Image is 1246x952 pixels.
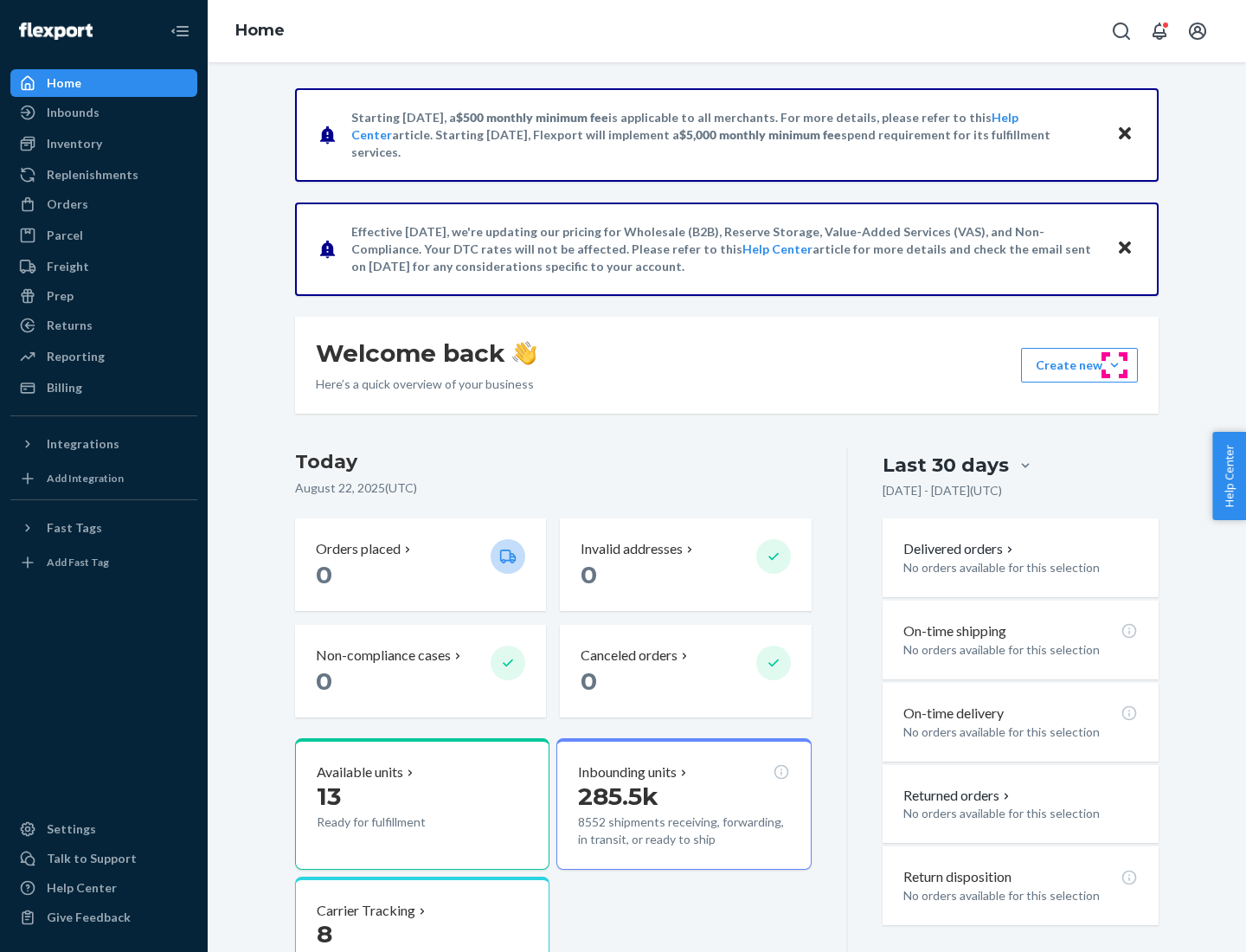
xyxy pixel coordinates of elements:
[560,625,811,717] button: Canceled orders 0
[163,14,197,48] button: Close Navigation
[295,448,812,476] h3: Today
[1142,14,1177,48] button: Open notifications
[1114,236,1136,261] button: Close
[317,814,477,831] p: Ready for fulfillment
[903,539,1017,559] button: Delivered orders
[235,21,285,40] a: Home
[903,641,1138,659] p: No orders available for this selection
[10,874,197,902] a: Help Center
[10,190,197,218] a: Orders
[903,559,1138,576] p: No orders available for this selection
[316,539,401,559] p: Orders placed
[556,738,811,870] button: Inbounding units285.5k8552 shipments receiving, forwarding, in transit, or ready to ship
[883,482,1002,499] p: [DATE] - [DATE] ( UTC )
[47,850,137,867] div: Talk to Support
[10,69,197,97] a: Home
[581,560,597,589] span: 0
[560,518,811,611] button: Invalid addresses 0
[47,379,82,396] div: Billing
[10,430,197,458] button: Integrations
[1212,432,1246,520] button: Help Center
[903,887,1138,904] p: No orders available for this selection
[47,435,119,453] div: Integrations
[47,820,96,838] div: Settings
[10,815,197,843] a: Settings
[10,904,197,931] button: Give Feedback
[316,666,332,696] span: 0
[47,227,83,244] div: Parcel
[10,343,197,370] a: Reporting
[317,919,332,949] span: 8
[19,23,93,40] img: Flexport logo
[47,555,109,569] div: Add Fast Tag
[351,223,1100,275] p: Effective [DATE], we're updating our pricing for Wholesale (B2B), Reserve Storage, Value-Added Se...
[295,479,812,497] p: August 22, 2025 ( UTC )
[47,909,131,926] div: Give Feedback
[578,782,658,811] span: 285.5k
[679,127,841,142] span: $5,000 monthly minimum fee
[295,738,549,870] button: Available units13Ready for fulfillment
[742,241,812,256] a: Help Center
[47,166,138,183] div: Replenishments
[581,666,597,696] span: 0
[10,161,197,189] a: Replenishments
[317,901,415,921] p: Carrier Tracking
[47,135,102,152] div: Inventory
[47,74,81,92] div: Home
[47,348,105,365] div: Reporting
[351,109,1100,161] p: Starting [DATE], a is applicable to all merchants. For more details, please refer to this article...
[903,724,1138,741] p: No orders available for this selection
[222,6,299,56] ol: breadcrumbs
[512,341,536,365] img: hand-wave emoji
[10,312,197,339] a: Returns
[295,518,546,611] button: Orders placed 0
[10,282,197,310] a: Prep
[903,786,1013,806] button: Returned orders
[47,471,124,486] div: Add Integration
[47,258,89,275] div: Freight
[1104,14,1139,48] button: Open Search Box
[10,130,197,158] a: Inventory
[581,539,683,559] p: Invalid addresses
[47,317,93,334] div: Returns
[317,782,341,811] span: 13
[578,814,789,848] p: 8552 shipments receiving, forwarding, in transit, or ready to ship
[316,560,332,589] span: 0
[47,104,100,121] div: Inbounds
[47,879,117,897] div: Help Center
[316,338,536,369] h1: Welcome back
[10,514,197,542] button: Fast Tags
[10,99,197,126] a: Inbounds
[316,376,536,393] p: Here’s a quick overview of your business
[10,222,197,249] a: Parcel
[578,762,677,782] p: Inbounding units
[10,253,197,280] a: Freight
[883,452,1009,479] div: Last 30 days
[10,465,197,492] a: Add Integration
[10,374,197,402] a: Billing
[1114,122,1136,147] button: Close
[317,762,403,782] p: Available units
[903,621,1006,641] p: On-time shipping
[295,625,546,717] button: Non-compliance cases 0
[1021,348,1138,383] button: Create new
[47,196,88,213] div: Orders
[10,549,197,576] a: Add Fast Tag
[903,805,1138,822] p: No orders available for this selection
[581,646,678,666] p: Canceled orders
[1180,14,1215,48] button: Open account menu
[10,845,197,872] a: Talk to Support
[316,646,451,666] p: Non-compliance cases
[47,287,74,305] div: Prep
[903,867,1012,887] p: Return disposition
[47,519,102,537] div: Fast Tags
[903,704,1004,724] p: On-time delivery
[456,110,608,125] span: $500 monthly minimum fee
